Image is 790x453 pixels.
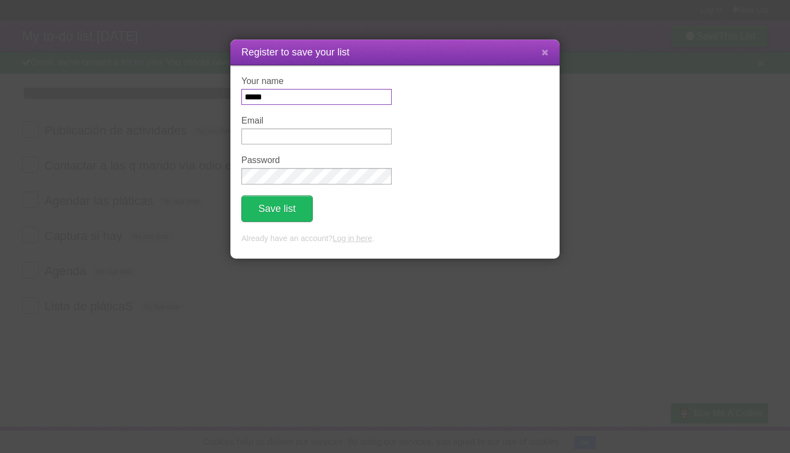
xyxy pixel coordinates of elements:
[241,45,549,60] h1: Register to save your list
[241,116,392,126] label: Email
[241,195,313,222] button: Save list
[332,234,372,243] a: Log in here
[241,155,392,165] label: Password
[241,233,549,245] p: Already have an account? .
[241,76,392,86] label: Your name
